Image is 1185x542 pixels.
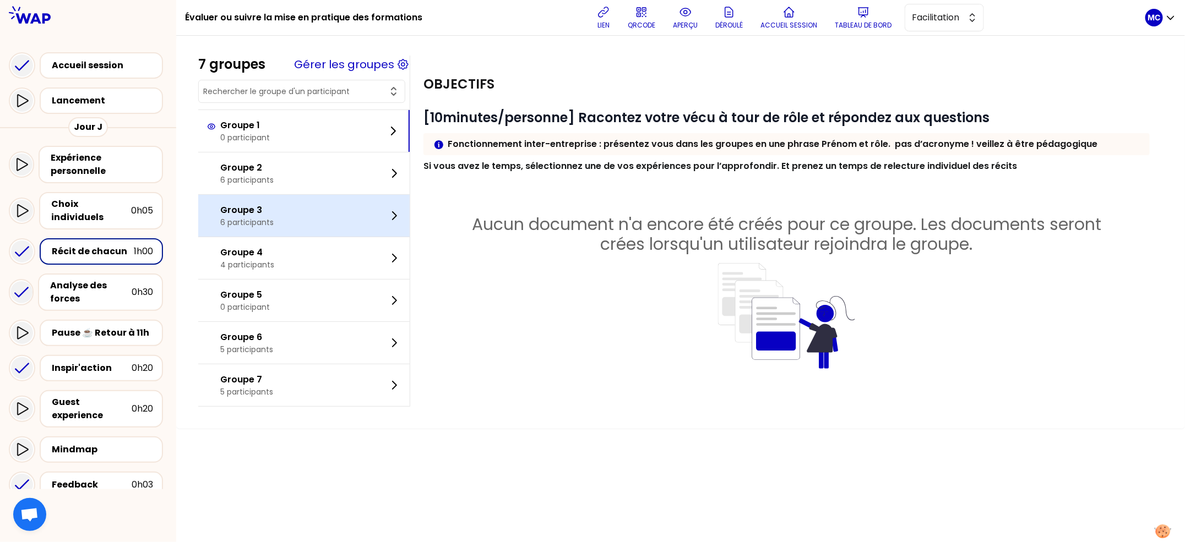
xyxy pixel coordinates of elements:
[203,86,387,97] input: Rechercher le groupe d'un participant
[628,21,655,30] p: QRCODE
[13,498,46,531] div: Ouvrir le chat
[220,204,274,217] p: Groupe 3
[220,344,273,355] p: 5 participants
[52,443,153,456] div: Mindmap
[132,402,153,415] div: 0h20
[423,108,990,127] strong: [10minutes/personne] Racontez votre vécu à tour de rôle et répondez aux questions
[715,21,743,30] p: Déroulé
[912,11,961,24] span: Facilitation
[132,478,153,491] div: 0h03
[448,138,1097,150] strong: Fonctionnement inter-entreprise : présentez vous dans les groupes en une phrase Prénom et rôle. p...
[220,288,270,302] p: Groupe 5
[50,279,132,305] div: Analyse des forces
[220,217,274,228] p: 6 participants
[52,94,157,107] div: Lancement
[220,161,274,174] p: Groupe 2
[597,21,610,30] p: lien
[905,4,984,31] button: Facilitation
[51,198,131,224] div: Choix individuels
[294,57,394,72] button: Gérer les groupes
[1148,12,1161,23] p: MC
[52,326,153,340] div: Pause ☕️ Retour à 11h
[220,331,273,344] p: Groupe 6
[711,1,747,34] button: Déroulé
[51,151,153,178] div: Expérience personnelle
[52,362,132,375] div: Inspir'action
[623,1,660,34] button: QRCODE
[1145,9,1176,26] button: MC
[131,204,153,217] div: 0h05
[220,246,274,259] p: Groupe 4
[760,21,817,30] p: Accueil session
[220,386,273,397] p: 5 participants
[423,75,494,93] h2: Objectifs
[220,132,270,143] p: 0 participant
[673,21,698,30] p: aperçu
[198,56,265,73] div: 7 groupes
[220,259,274,270] p: 4 participants
[668,1,702,34] button: aperçu
[134,245,153,258] div: 1h00
[52,245,134,258] div: Récit de chacun
[132,286,153,299] div: 0h30
[830,1,896,34] button: Tableau de bord
[592,1,615,34] button: lien
[220,174,274,185] p: 6 participants
[220,302,270,313] p: 0 participant
[220,119,270,132] p: Groupe 1
[52,59,157,72] div: Accueil session
[52,478,132,491] div: Feedback
[419,215,1154,254] h2: Aucun document n'a encore été créés pour ce groupe. Les documents seront crées lorsqu'un utilisat...
[756,1,822,34] button: Accueil session
[423,160,1017,172] strong: Si vous avez le temps, sélectionnez une de vos expériences pour l’approfondir. Et prenez un temps...
[132,362,153,375] div: 0h20
[835,21,892,30] p: Tableau de bord
[220,373,273,386] p: Groupe 7
[68,117,108,137] div: Jour J
[52,396,132,422] div: Guest experience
